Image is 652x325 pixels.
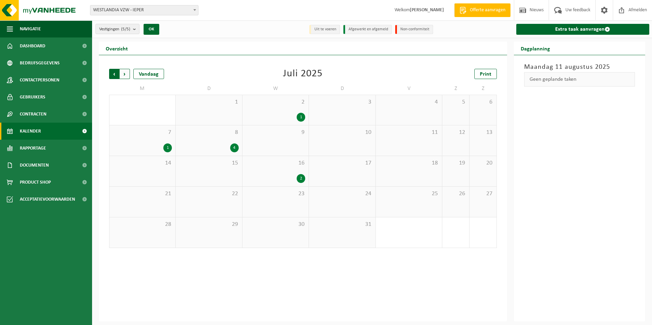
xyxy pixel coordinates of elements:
span: 1 [379,221,439,228]
td: Z [470,82,497,95]
span: Rapportage [20,140,46,157]
span: Contactpersonen [20,72,59,89]
span: Dashboard [20,37,45,55]
span: Product Shop [20,174,51,191]
span: Navigatie [20,20,41,37]
span: Vorige [109,69,119,79]
span: 28 [113,221,172,228]
span: 3 [312,98,372,106]
count: (5/5) [121,27,130,31]
span: Documenten [20,157,49,174]
span: Gebruikers [20,89,45,106]
span: 15 [179,159,238,167]
span: 3 [473,221,493,228]
span: 31 [312,221,372,228]
span: 18 [379,159,439,167]
button: Vestigingen(5/5) [95,24,139,34]
span: Print [480,72,491,77]
span: 11 [379,129,439,136]
span: 24 [312,190,372,198]
span: 30 [113,98,172,106]
h3: Maandag 11 augustus 2025 [524,62,635,72]
span: 1 [179,98,238,106]
a: Offerte aanvragen [454,3,510,17]
span: 4 [379,98,439,106]
span: Acceptatievoorwaarden [20,191,75,208]
td: M [109,82,176,95]
div: Geen geplande taken [524,72,635,87]
span: Contracten [20,106,46,123]
li: Afgewerkt en afgemeld [343,25,392,34]
span: Bedrijfsgegevens [20,55,60,72]
span: 17 [312,159,372,167]
a: Extra taak aanvragen [516,24,650,35]
div: 1 [163,143,172,152]
td: V [376,82,442,95]
span: 29 [179,221,238,228]
span: 14 [113,159,172,167]
button: OK [144,24,159,35]
span: 8 [179,129,238,136]
strong: [PERSON_NAME] [410,7,444,13]
a: Print [474,69,497,79]
td: W [242,82,309,95]
span: 26 [446,190,466,198]
span: 21 [113,190,172,198]
span: 2 [446,221,466,228]
span: WESTLANDIA VZW - IEPER [90,5,198,15]
h2: Overzicht [99,42,135,55]
h2: Dagplanning [514,42,557,55]
span: 10 [312,129,372,136]
span: 13 [473,129,493,136]
span: 19 [446,159,466,167]
span: Offerte aanvragen [468,7,507,14]
li: Uit te voeren [309,25,340,34]
span: 27 [473,190,493,198]
span: Kalender [20,123,41,140]
div: 4 [230,143,239,152]
span: 25 [379,190,439,198]
span: 16 [246,159,305,167]
div: 2 [297,174,305,183]
li: Non-conformiteit [395,25,433,34]
td: D [309,82,375,95]
div: Vandaag [133,69,164,79]
div: Juli 2025 [283,69,323,79]
span: 2 [246,98,305,106]
span: 6 [473,98,493,106]
span: 23 [246,190,305,198]
span: 22 [179,190,238,198]
span: 9 [246,129,305,136]
span: 30 [246,221,305,228]
span: 20 [473,159,493,167]
td: D [176,82,242,95]
span: 12 [446,129,466,136]
td: Z [442,82,470,95]
span: Vestigingen [99,24,130,34]
span: Volgende [120,69,130,79]
span: 7 [113,129,172,136]
div: 1 [297,113,305,122]
span: 5 [446,98,466,106]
